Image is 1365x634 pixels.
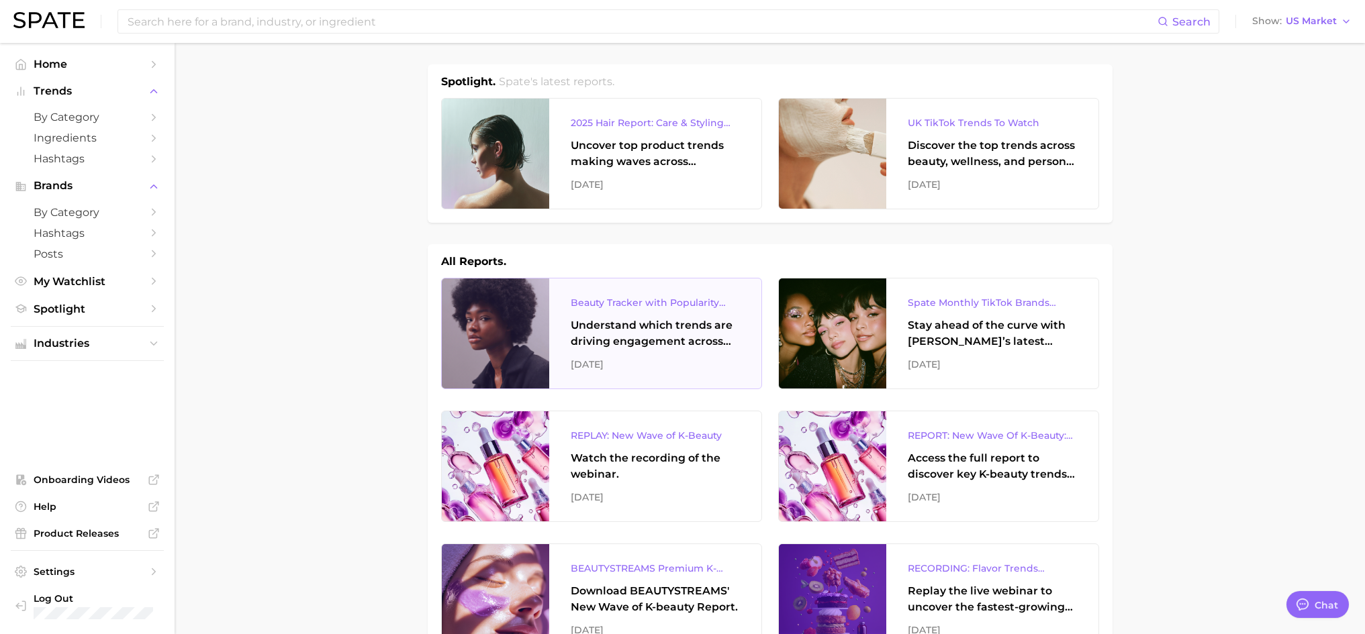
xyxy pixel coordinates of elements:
div: [DATE] [908,356,1077,372]
a: REPLAY: New Wave of K-BeautyWatch the recording of the webinar.[DATE] [441,411,762,522]
a: Beauty Tracker with Popularity IndexUnderstand which trends are driving engagement across platfor... [441,278,762,389]
span: My Watchlist [34,275,141,288]
a: Help [11,496,164,517]
span: Show [1252,17,1282,25]
div: Understand which trends are driving engagement across platforms in the skin, hair, makeup, and fr... [571,317,740,350]
div: [DATE] [908,176,1077,193]
a: UK TikTok Trends To WatchDiscover the top trends across beauty, wellness, and personal care on Ti... [778,98,1099,209]
div: Watch the recording of the webinar. [571,450,740,482]
img: SPATE [13,12,85,28]
span: Hashtags [34,227,141,240]
button: Brands [11,176,164,196]
a: Log out. Currently logged in with e-mail farnell.ar@pg.com. [11,588,164,623]
a: Ingredients [11,127,164,148]
a: Settings [11,562,164,582]
span: Log Out [34,592,153,604]
span: Industries [34,337,141,350]
div: BEAUTYSTREAMS Premium K-beauty Trends Report [571,560,740,576]
span: Ingredients [34,131,141,144]
div: Replay the live webinar to uncover the fastest-growing flavor trends and what they signal about e... [908,583,1077,615]
span: Onboarding Videos [34,474,141,486]
a: REPORT: New Wave Of K-Beauty: [GEOGRAPHIC_DATA]’s Trending Innovations In Skincare & Color Cosmet... [778,411,1099,522]
span: Brands [34,180,141,192]
a: Product Releases [11,523,164,543]
input: Search here for a brand, industry, or ingredient [126,10,1158,33]
a: 2025 Hair Report: Care & Styling ProductsUncover top product trends making waves across platforms... [441,98,762,209]
div: 2025 Hair Report: Care & Styling Products [571,115,740,131]
div: Beauty Tracker with Popularity Index [571,295,740,311]
div: Access the full report to discover key K-beauty trends influencing [DATE] beauty market [908,450,1077,482]
a: by Category [11,202,164,223]
div: Stay ahead of the curve with [PERSON_NAME]’s latest monthly tracker, spotlighting the fastest-gro... [908,317,1077,350]
div: Uncover top product trends making waves across platforms — along with key insights into benefits,... [571,138,740,170]
a: Hashtags [11,148,164,169]
div: UK TikTok Trends To Watch [908,115,1077,131]
div: Discover the top trends across beauty, wellness, and personal care on TikTok [GEOGRAPHIC_DATA]. [908,138,1077,170]
a: Posts [11,244,164,264]
a: Spotlight [11,299,164,319]
span: Search [1172,15,1211,28]
span: Product Releases [34,527,141,539]
div: RECORDING: Flavor Trends Decoded - What's New & What's Next According to TikTok & Google [908,560,1077,576]
div: [DATE] [571,489,740,505]
div: Spate Monthly TikTok Brands Tracker [908,295,1077,311]
span: Settings [34,566,141,578]
h2: Spate's latest reports. [499,74,614,90]
a: by Category [11,107,164,127]
div: [DATE] [908,489,1077,505]
span: by Category [34,111,141,123]
span: Spotlight [34,303,141,315]
a: Hashtags [11,223,164,244]
span: Home [34,58,141,70]
button: Industries [11,333,164,354]
h1: Spotlight. [441,74,496,90]
div: [DATE] [571,176,740,193]
a: Spate Monthly TikTok Brands TrackerStay ahead of the curve with [PERSON_NAME]’s latest monthly tr... [778,278,1099,389]
span: by Category [34,206,141,219]
a: Onboarding Videos [11,470,164,490]
span: Hashtags [34,152,141,165]
div: REPORT: New Wave Of K-Beauty: [GEOGRAPHIC_DATA]’s Trending Innovations In Skincare & Color Cosmetics [908,427,1077,443]
div: [DATE] [571,356,740,372]
span: US Market [1286,17,1337,25]
div: Download BEAUTYSTREAMS' New Wave of K-beauty Report. [571,583,740,615]
a: My Watchlist [11,271,164,292]
div: REPLAY: New Wave of K-Beauty [571,427,740,443]
span: Posts [34,248,141,260]
h1: All Reports. [441,254,506,270]
button: Trends [11,81,164,101]
span: Help [34,500,141,513]
a: Home [11,54,164,74]
span: Trends [34,85,141,97]
button: ShowUS Market [1249,13,1355,30]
